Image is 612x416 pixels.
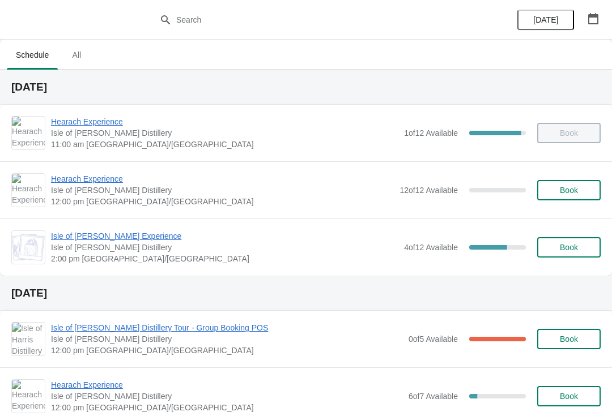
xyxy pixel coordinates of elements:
[51,253,398,264] span: 2:00 pm [GEOGRAPHIC_DATA]/[GEOGRAPHIC_DATA]
[51,242,398,253] span: Isle of [PERSON_NAME] Distillery
[533,15,558,24] span: [DATE]
[11,82,601,93] h2: [DATE]
[409,392,458,401] span: 6 of 7 Available
[51,379,403,391] span: Hearach Experience
[51,173,394,185] span: Hearach Experience
[51,185,394,196] span: Isle of [PERSON_NAME] Distillery
[12,117,45,149] img: Hearach Experience | Isle of Harris Distillery | 11:00 am Europe/London
[7,45,58,65] span: Schedule
[51,345,403,356] span: 12:00 pm [GEOGRAPHIC_DATA]/[GEOGRAPHIC_DATA]
[51,391,403,402] span: Isle of [PERSON_NAME] Distillery
[404,128,458,138] span: 1 of 12 Available
[176,10,459,30] input: Search
[404,243,458,252] span: 4 of 12 Available
[51,322,403,333] span: Isle of [PERSON_NAME] Distillery Tour - Group Booking POS
[51,127,398,139] span: Isle of [PERSON_NAME] Distillery
[51,230,398,242] span: Isle of [PERSON_NAME] Experience
[12,323,45,355] img: Isle of Harris Distillery Tour - Group Booking POS | Isle of Harris Distillery | 12:00 pm Europe/...
[12,234,45,261] img: Isle of Harris Gin Experience | Isle of Harris Distillery | 2:00 pm Europe/London
[11,288,601,299] h2: [DATE]
[51,196,394,207] span: 12:00 pm [GEOGRAPHIC_DATA]/[GEOGRAPHIC_DATA]
[560,243,578,252] span: Book
[517,10,574,30] button: [DATE]
[62,45,91,65] span: All
[560,334,578,344] span: Book
[537,180,601,200] button: Book
[12,380,45,413] img: Hearach Experience | Isle of Harris Distillery | 12:00 pm Europe/London
[537,237,601,258] button: Book
[51,139,398,150] span: 11:00 am [GEOGRAPHIC_DATA]/[GEOGRAPHIC_DATA]
[537,329,601,349] button: Book
[560,392,578,401] span: Book
[560,186,578,195] span: Book
[51,402,403,413] span: 12:00 pm [GEOGRAPHIC_DATA]/[GEOGRAPHIC_DATA]
[537,386,601,406] button: Book
[12,174,45,207] img: Hearach Experience | Isle of Harris Distillery | 12:00 pm Europe/London
[399,186,458,195] span: 12 of 12 Available
[51,116,398,127] span: Hearach Experience
[51,333,403,345] span: Isle of [PERSON_NAME] Distillery
[409,334,458,344] span: 0 of 5 Available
